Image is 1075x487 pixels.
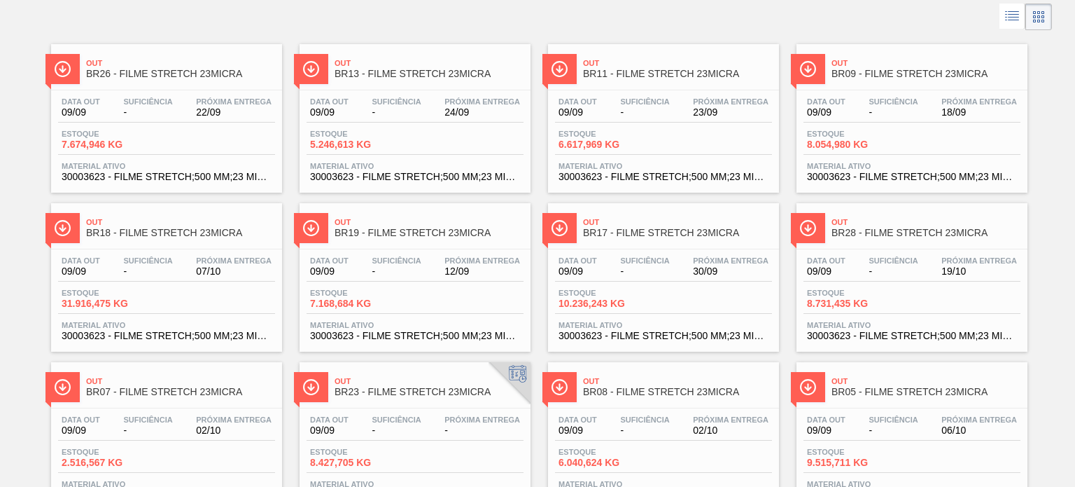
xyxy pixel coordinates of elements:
span: Data out [310,256,349,265]
span: - [123,107,172,118]
span: 06/10 [941,425,1017,436]
span: - [372,266,421,277]
span: Material ativo [310,162,520,170]
span: Estoque [310,130,408,138]
span: 09/09 [62,266,100,277]
a: ÍconeOutBR28 - FILME STRETCH 23MICRAData out09/09Suficiência-Próxima Entrega19/10Estoque8.731,435... [786,193,1034,352]
span: 09/09 [558,266,597,277]
span: 30003623 - FILME STRETCH;500 MM;23 MICRA;;HISTRETCH [807,172,1017,182]
span: Data out [807,256,845,265]
span: 30/09 [693,266,768,277]
a: ÍconeOutBR11 - FILME STRETCH 23MICRAData out09/09Suficiência-Próxima Entrega23/09Estoque6.617,969... [537,34,786,193]
span: Material ativo [310,321,520,329]
img: Ícone [302,378,320,396]
span: BR18 - FILME STRETCH 23MICRA [86,228,275,238]
img: Ícone [799,378,817,396]
span: Out [335,218,524,226]
span: - [869,266,918,277]
span: Estoque [558,130,656,138]
span: 30003623 - FILME STRETCH;500 MM;23 MICRA;;HISTRETCH [62,172,272,182]
span: - [869,425,918,436]
span: BR11 - FILME STRETCH 23MICRA [583,69,772,79]
span: 24/09 [444,107,520,118]
span: Material ativo [62,321,272,329]
span: 09/09 [62,107,100,118]
img: Ícone [302,60,320,78]
span: - [372,425,421,436]
span: 09/09 [310,266,349,277]
span: Próxima Entrega [693,97,768,106]
span: 2.516,567 KG [62,458,160,468]
span: 30003623 - FILME STRETCH;500 MM;23 MICRA;;HISTRETCH [558,331,768,341]
span: 09/09 [310,107,349,118]
span: Data out [62,416,100,424]
span: Material ativo [807,321,1017,329]
span: Out [583,59,772,67]
span: Suficiência [123,256,172,265]
span: 30003623 - FILME STRETCH;500 MM;23 MICRA;;HISTRETCH [310,331,520,341]
span: Data out [310,416,349,424]
span: Suficiência [620,416,669,424]
span: Próxima Entrega [941,256,1017,265]
span: Suficiência [869,256,918,265]
span: Out [831,218,1020,226]
span: Estoque [807,448,905,456]
img: Ícone [799,219,817,237]
span: 8.427,705 KG [310,458,408,468]
span: - [444,425,520,436]
span: Próxima Entrega [941,416,1017,424]
img: Ícone [54,60,71,78]
span: Suficiência [620,97,669,106]
span: 09/09 [807,266,845,277]
span: 02/10 [196,425,272,436]
span: 30003623 - FILME STRETCH;500 MM;23 MICRA;;HISTRETCH [807,331,1017,341]
img: Ícone [302,219,320,237]
span: 30003623 - FILME STRETCH;500 MM;23 MICRA;;HISTRETCH [558,172,768,182]
span: - [620,266,669,277]
span: - [123,425,172,436]
img: Ícone [551,378,568,396]
span: 30003623 - FILME STRETCH;500 MM;23 MICRA;;HISTRETCH [62,331,272,341]
span: Estoque [310,448,408,456]
span: Estoque [807,130,905,138]
span: Out [86,218,275,226]
span: Data out [558,256,597,265]
span: 12/09 [444,266,520,277]
span: Data out [558,97,597,106]
span: 7.674,946 KG [62,139,160,150]
div: Visão em Cards [1025,4,1052,30]
span: Suficiência [869,97,918,106]
span: BR08 - FILME STRETCH 23MICRA [583,387,772,397]
a: ÍconeOutBR13 - FILME STRETCH 23MICRAData out09/09Suficiência-Próxima Entrega24/09Estoque5.246,613... [289,34,537,193]
img: Ícone [551,60,568,78]
span: Suficiência [123,97,172,106]
span: BR09 - FILME STRETCH 23MICRA [831,69,1020,79]
span: 09/09 [310,425,349,436]
span: Estoque [62,448,160,456]
span: Data out [558,416,597,424]
span: Data out [310,97,349,106]
span: Out [86,377,275,385]
div: Visão em Lista [999,4,1025,30]
span: Material ativo [558,321,768,329]
img: Ícone [54,219,71,237]
span: Out [335,59,524,67]
a: ÍconeOutBR17 - FILME STRETCH 23MICRAData out09/09Suficiência-Próxima Entrega30/09Estoque10.236,24... [537,193,786,352]
span: - [123,266,172,277]
span: 23/09 [693,107,768,118]
span: BR28 - FILME STRETCH 23MICRA [831,228,1020,238]
span: 19/10 [941,266,1017,277]
a: ÍconeOutBR18 - FILME STRETCH 23MICRAData out09/09Suficiência-Próxima Entrega07/10Estoque31.916,47... [41,193,289,352]
span: Estoque [62,130,160,138]
img: Ícone [551,219,568,237]
span: - [620,425,669,436]
span: - [620,107,669,118]
span: Próxima Entrega [196,256,272,265]
span: Próxima Entrega [444,416,520,424]
span: 18/09 [941,107,1017,118]
span: 8.054,980 KG [807,139,905,150]
span: Suficiência [372,97,421,106]
span: 09/09 [807,425,845,436]
span: Data out [62,256,100,265]
span: Material ativo [558,162,768,170]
